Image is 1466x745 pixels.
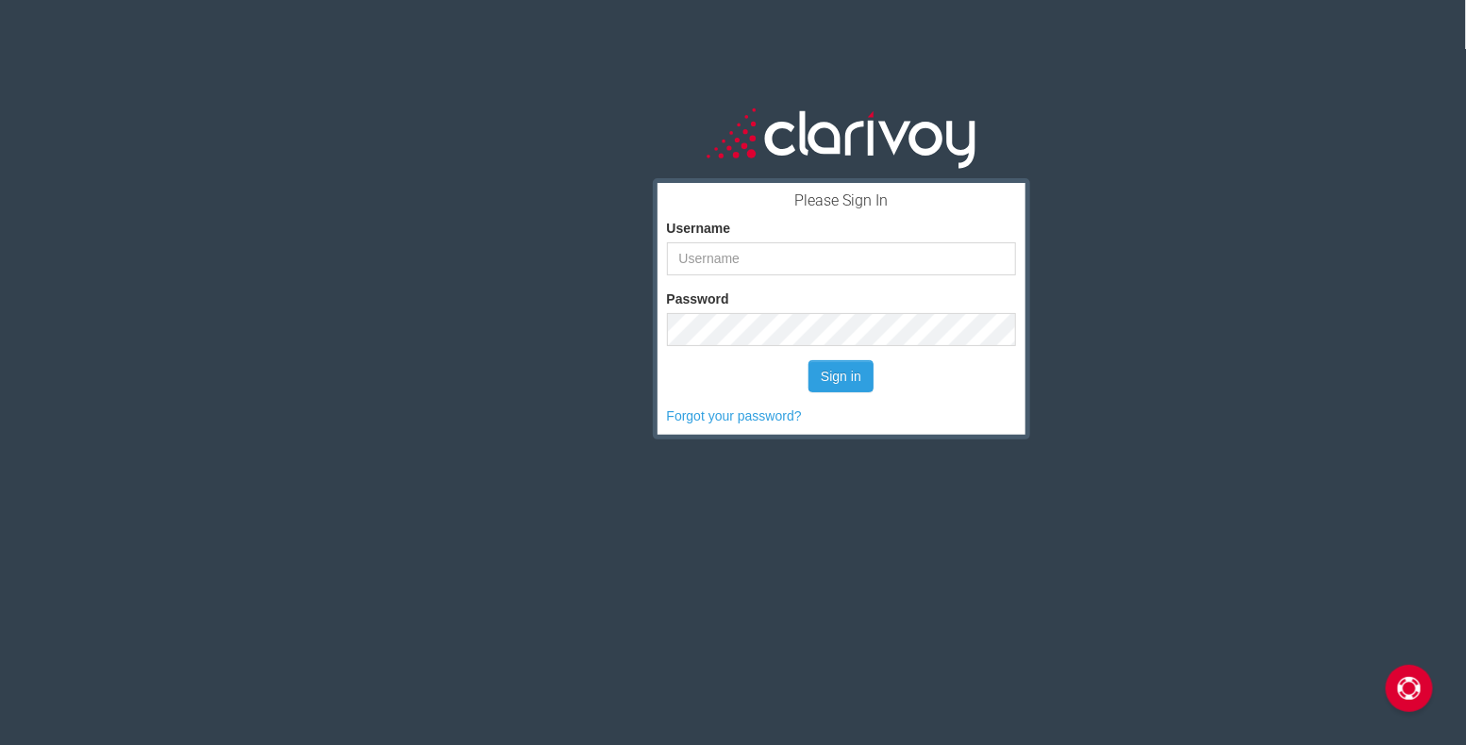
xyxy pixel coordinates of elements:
[667,242,1016,275] input: Username
[667,408,802,423] a: Forgot your password?
[667,192,1016,209] h3: Please Sign In
[667,290,729,308] label: Password
[707,104,975,171] img: clarivoy_whitetext_transbg.svg
[808,360,874,392] button: Sign in
[667,219,731,238] label: Username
